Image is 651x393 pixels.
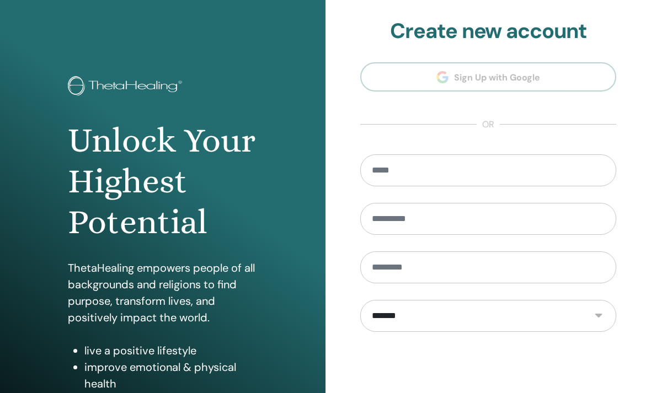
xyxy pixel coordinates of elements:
iframe: reCAPTCHA [404,348,572,391]
li: live a positive lifestyle [84,342,257,359]
li: improve emotional & physical health [84,359,257,392]
h1: Unlock Your Highest Potential [68,120,257,243]
span: or [477,118,500,131]
p: ThetaHealing empowers people of all backgrounds and religions to find purpose, transform lives, a... [68,260,257,326]
h2: Create new account [360,19,616,44]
